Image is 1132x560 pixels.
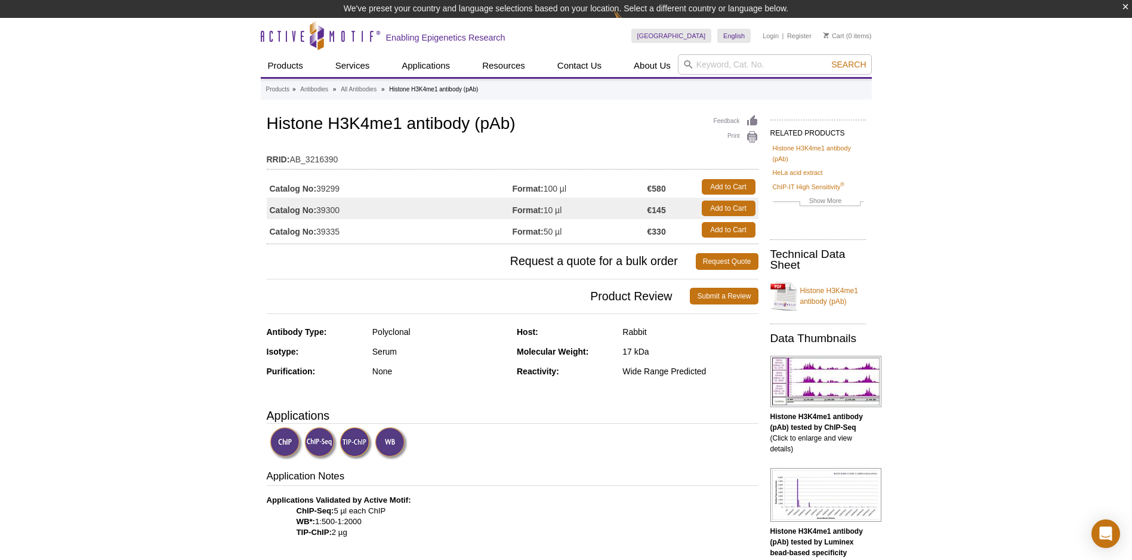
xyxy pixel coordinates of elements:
[270,226,317,237] strong: Catalog No:
[823,32,829,38] img: Your Cart
[840,181,844,187] sup: ®
[831,60,866,69] span: Search
[696,253,758,270] a: Request Quote
[550,54,609,77] a: Contact Us
[300,84,328,95] a: Antibodies
[717,29,751,43] a: English
[690,288,758,304] a: Submit a Review
[823,29,872,43] li: (0 items)
[267,367,316,376] strong: Purification:
[770,249,866,270] h2: Technical Data Sheet
[267,147,758,166] td: AB_3216390
[372,327,508,337] div: Polyclonal
[787,32,812,40] a: Register
[372,346,508,357] div: Serum
[647,205,666,216] strong: €145
[375,427,408,460] img: Western Blot Validated
[270,427,303,460] img: ChIP Validated
[297,506,334,515] strong: ChIP-Seq:
[627,54,678,77] a: About Us
[770,333,866,344] h2: Data Thumbnails
[267,154,290,165] strong: RRID:
[341,84,377,95] a: All Antibodies
[622,327,758,337] div: Rabbit
[394,54,457,77] a: Applications
[773,167,823,178] a: HeLa acid extract
[304,427,337,460] img: ChIP-Seq Validated
[267,115,758,135] h1: Histone H3K4me1 antibody (pAb)
[267,469,758,486] h3: Application Notes
[267,198,513,219] td: 39300
[773,143,863,164] a: Histone H3K4me1 antibody (pAb)
[381,86,385,93] li: »
[513,198,647,219] td: 10 µl
[340,427,372,460] img: TIP-ChIP Validated
[292,86,296,93] li: »
[513,205,544,216] strong: Format:
[773,195,863,209] a: Show More
[517,327,538,337] strong: Host:
[389,86,478,93] li: Histone H3K4me1 antibody (pAb)
[828,59,869,70] button: Search
[386,32,505,43] h2: Enabling Epigenetics Research
[770,468,881,522] img: Histone H3K4me1 antibody (pAb) tested by Luminex bead-based specificity analysis.
[714,115,758,128] a: Feedback
[702,179,755,195] a: Add to Cart
[266,84,289,95] a: Products
[513,183,544,194] strong: Format:
[267,496,411,504] b: Applications Validated by Active Motif:
[270,183,317,194] strong: Catalog No:
[647,183,666,194] strong: €580
[513,219,647,241] td: 50 µl
[1091,519,1120,548] div: Open Intercom Messenger
[763,32,779,40] a: Login
[613,9,645,37] img: Change Here
[517,347,588,356] strong: Molecular Weight:
[372,366,508,377] div: None
[773,181,844,192] a: ChIP-IT High Sensitivity®
[770,119,866,141] h2: RELATED PRODUCTS
[770,278,866,314] a: Histone H3K4me1 antibody (pAb)
[261,54,310,77] a: Products
[267,219,513,241] td: 39335
[267,176,513,198] td: 39299
[267,327,327,337] strong: Antibody Type:
[270,205,317,216] strong: Catalog No:
[714,131,758,144] a: Print
[267,288,690,304] span: Product Review
[513,226,544,237] strong: Format:
[267,347,299,356] strong: Isotype:
[328,54,377,77] a: Services
[770,356,881,407] img: Histone H3K4me1 antibody (pAb) tested by ChIP-Seq
[267,253,696,270] span: Request a quote for a bulk order
[475,54,532,77] a: Resources
[702,201,755,216] a: Add to Cart
[622,346,758,357] div: 17 kDa
[517,367,559,376] strong: Reactivity:
[823,32,844,40] a: Cart
[513,176,647,198] td: 100 µl
[631,29,712,43] a: [GEOGRAPHIC_DATA]
[702,222,755,238] a: Add to Cart
[333,86,337,93] li: »
[297,528,332,537] strong: TIP-ChIP:
[770,411,866,454] p: (Click to enlarge and view details)
[647,226,666,237] strong: €330
[267,407,758,424] h3: Applications
[678,54,872,75] input: Keyword, Cat. No.
[622,366,758,377] div: Wide Range Predicted
[782,29,784,43] li: |
[770,413,863,432] b: Histone H3K4me1 antibody (pAb) tested by ChIP-Seq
